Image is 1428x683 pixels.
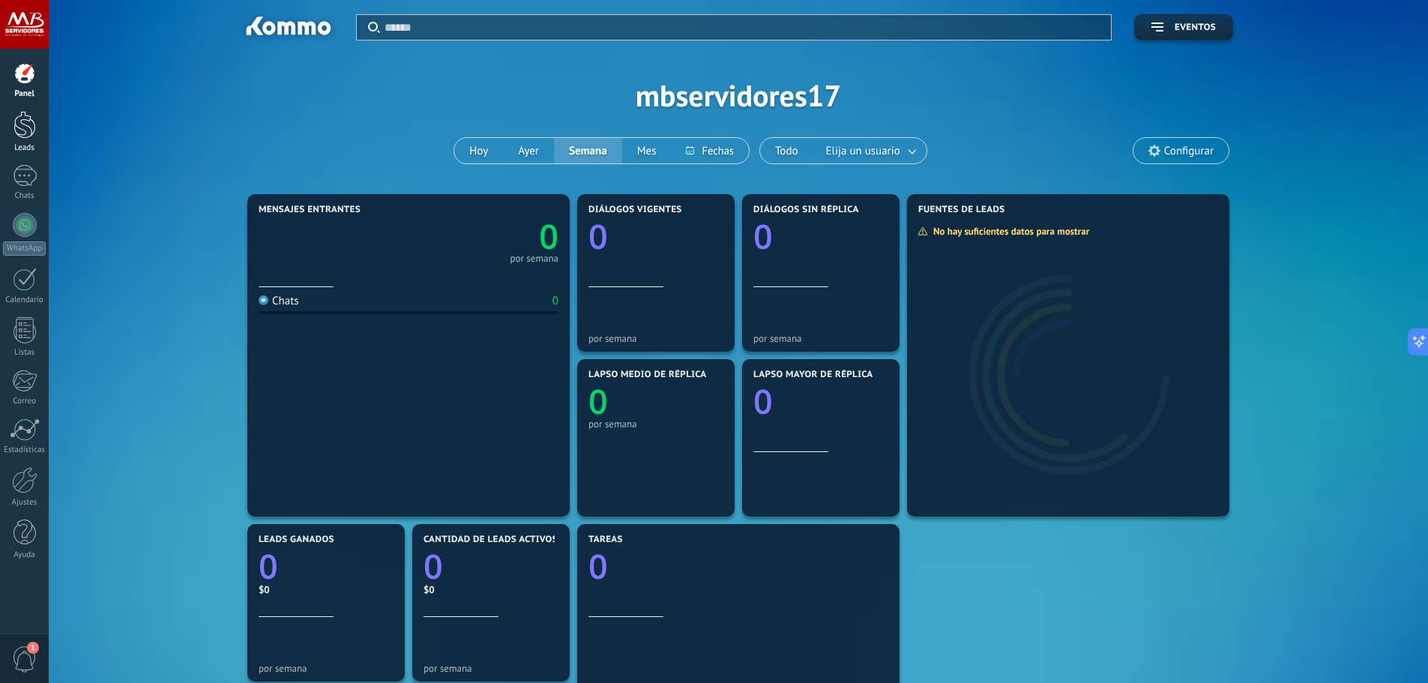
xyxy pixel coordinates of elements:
span: Fuentes de leads [918,205,1005,215]
div: por semana [259,663,394,674]
div: No hay suficientes datos para mostrar [918,225,1100,238]
text: 0 [753,379,773,424]
span: Configurar [1164,145,1214,157]
button: Eventos [1134,14,1233,40]
div: por semana [424,663,558,674]
button: Semana [554,138,622,163]
div: Chats [3,191,46,201]
a: 0 [424,544,558,589]
div: 0 [552,294,558,308]
div: Listas [3,348,46,358]
text: 0 [539,214,558,259]
button: Elija un usuario [813,138,927,163]
span: Diálogos vigentes [588,205,682,215]
div: WhatsApp [3,241,46,256]
div: Estadísticas [3,445,46,455]
a: 0 [259,544,394,589]
span: Elija un usuario [823,141,903,161]
span: Cantidad de leads activos [424,535,558,545]
span: Leads ganados [259,535,334,545]
div: Leads [3,143,46,153]
button: Ayer [503,138,554,163]
div: por semana [588,333,723,344]
text: 0 [588,214,608,259]
button: Hoy [454,138,503,163]
div: Calendario [3,295,46,305]
div: Chats [259,294,299,308]
span: Lapso mayor de réplica [753,370,873,380]
span: Diálogos sin réplica [753,205,859,215]
div: Panel [3,89,46,99]
img: Chats [259,295,268,305]
button: Todo [760,138,813,163]
span: 1 [27,642,39,654]
button: Fechas [671,138,748,163]
span: Lapso medio de réplica [588,370,707,380]
div: por semana [588,418,723,430]
div: Ajustes [3,498,46,508]
div: Ayuda [3,550,46,560]
text: 0 [588,379,608,424]
a: 0 [409,214,558,259]
span: Tareas [588,535,623,545]
div: $0 [424,583,558,596]
div: $0 [259,583,394,596]
div: por semana [753,333,888,344]
button: Mes [622,138,672,163]
span: Mensajes entrantes [259,205,361,215]
text: 0 [588,544,608,589]
text: 0 [259,544,278,589]
div: por semana [510,255,558,262]
text: 0 [753,214,773,259]
div: Correo [3,397,46,406]
text: 0 [424,544,443,589]
span: Eventos [1175,22,1216,33]
a: 0 [588,544,888,589]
